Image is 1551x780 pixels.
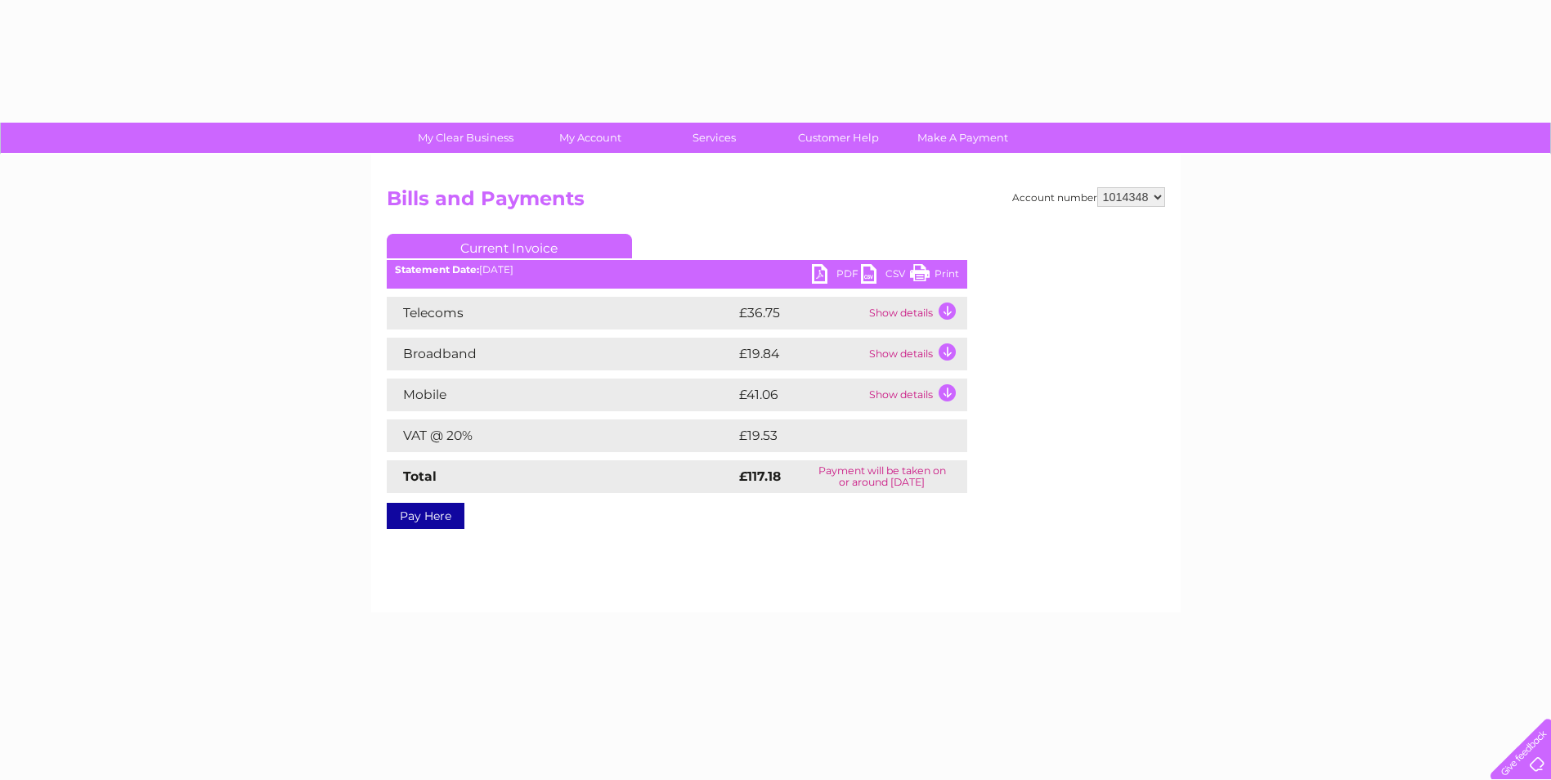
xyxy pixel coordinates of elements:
a: CSV [861,264,910,288]
a: PDF [812,264,861,288]
td: Show details [865,379,967,411]
a: Make A Payment [895,123,1030,153]
td: £19.84 [735,338,865,370]
h2: Bills and Payments [387,187,1165,218]
td: £41.06 [735,379,865,411]
a: Print [910,264,959,288]
td: Show details [865,338,967,370]
strong: Total [403,468,437,484]
td: Payment will be taken on or around [DATE] [797,460,967,493]
a: Pay Here [387,503,464,529]
a: Services [647,123,782,153]
strong: £117.18 [739,468,781,484]
a: Customer Help [771,123,906,153]
a: My Account [522,123,657,153]
td: £36.75 [735,297,865,329]
div: Account number [1012,187,1165,207]
td: Telecoms [387,297,735,329]
b: Statement Date: [395,263,479,276]
td: VAT @ 20% [387,419,735,452]
td: Show details [865,297,967,329]
td: £19.53 [735,419,933,452]
div: [DATE] [387,264,967,276]
a: My Clear Business [398,123,533,153]
td: Mobile [387,379,735,411]
td: Broadband [387,338,735,370]
a: Current Invoice [387,234,632,258]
